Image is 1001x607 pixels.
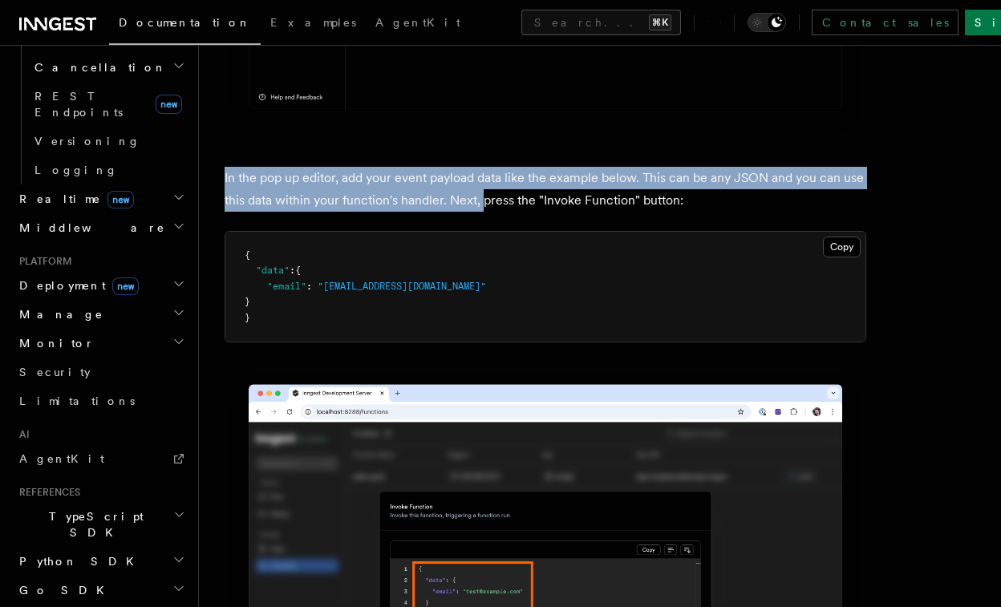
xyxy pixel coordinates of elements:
span: Monitor [13,335,95,351]
button: Monitor [13,329,188,358]
a: Documentation [109,5,261,45]
span: References [13,486,80,499]
button: Manage [13,300,188,329]
span: "email" [267,281,306,292]
span: "data" [256,265,290,276]
span: AI [13,428,30,441]
span: REST Endpoints [34,90,123,119]
p: In the pop up editor, add your event payload data like the example below. This can be any JSON an... [225,167,866,212]
span: : [290,265,295,276]
button: Python SDK [13,547,188,576]
button: Cancellation [28,53,188,82]
span: } [245,312,250,323]
button: Middleware [13,213,188,242]
button: Go SDK [13,576,188,605]
span: TypeScript SDK [13,508,173,540]
button: Deploymentnew [13,271,188,300]
span: } [245,296,250,307]
span: Python SDK [13,553,144,569]
span: Deployment [13,277,139,293]
a: Examples [261,5,366,43]
span: { [295,265,301,276]
button: Toggle dark mode [748,13,786,32]
span: { [245,249,250,261]
a: Versioning [28,127,188,156]
span: Platform [13,255,72,268]
span: Cancellation [28,59,167,75]
a: Logging [28,156,188,184]
a: Contact sales [812,10,958,35]
a: AgentKit [13,444,188,473]
span: Documentation [119,16,251,29]
span: new [107,191,134,208]
span: Security [19,366,91,378]
span: : [306,281,312,292]
span: Examples [270,16,356,29]
a: Limitations [13,386,188,415]
button: Search...⌘K [521,10,681,35]
span: new [112,277,139,295]
span: Middleware [13,220,165,236]
span: new [156,95,182,114]
a: AgentKit [366,5,470,43]
a: Security [13,358,188,386]
a: REST Endpointsnew [28,82,188,127]
span: Versioning [34,135,140,148]
span: AgentKit [19,452,104,465]
span: Go SDK [13,582,114,598]
span: "[EMAIL_ADDRESS][DOMAIN_NAME]" [318,281,486,292]
button: Realtimenew [13,184,188,213]
span: Manage [13,306,103,322]
button: Copy [823,237,861,257]
button: TypeScript SDK [13,502,188,547]
span: Limitations [19,395,135,407]
span: AgentKit [375,16,460,29]
span: Realtime [13,191,134,207]
span: Logging [34,164,118,176]
kbd: ⌘K [649,14,671,30]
